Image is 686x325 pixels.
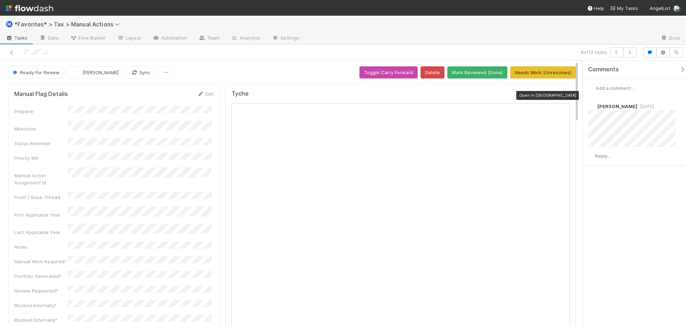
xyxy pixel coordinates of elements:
img: avatar_d45d11ee-0024-4901-936f-9df0a9cc3b4e.png [73,69,80,76]
span: [DATE] [637,104,654,109]
a: Automation [147,33,193,44]
img: avatar_37569647-1c78-4889-accf-88c08d42a236.png [673,5,680,12]
img: avatar_37569647-1c78-4889-accf-88c08d42a236.png [588,153,595,160]
img: avatar_37569647-1c78-4889-accf-88c08d42a236.png [588,85,596,92]
button: Mark Reviewed (Done) [447,66,507,78]
div: Notes [14,243,68,250]
div: Blocked Externally? [14,316,68,324]
a: Team [193,33,225,44]
h5: Tyche [232,90,249,97]
div: Manual Action Assignment Id [14,172,68,186]
button: [PERSON_NAME] [67,66,123,78]
span: Flow Builder [70,34,106,41]
button: Sync [126,66,155,78]
span: 6 of 12 tasks [581,49,607,56]
div: Portfolio Generated? [14,273,68,280]
span: Tasks [6,34,28,41]
div: Manual Work Required? [14,258,68,265]
span: [PERSON_NAME] [597,103,637,109]
div: Blocked Internally? [14,302,68,309]
span: AngelList [650,5,670,11]
a: Docs [655,33,686,44]
span: Add a comment... [596,85,634,91]
span: Reply... [595,153,611,159]
div: Priority MA [14,154,68,162]
a: My Tasks [610,5,638,12]
span: Ⓜ️ [6,21,13,27]
button: Delete [421,66,444,78]
img: logo-inverted-e16ddd16eac7371096b0.svg [6,2,53,14]
div: Status Reminder [14,140,68,147]
span: Comments [588,66,619,73]
div: Front / Slack Thread [14,194,68,201]
button: Needs Work (Unresolves) [510,66,576,78]
span: *Favorites* > Tax > Manual Actions [14,21,123,28]
h5: Manual Flag Details [14,91,68,98]
span: [PERSON_NAME] [83,70,119,75]
a: Settings [266,33,305,44]
img: avatar_37569647-1c78-4889-accf-88c08d42a236.png [588,103,595,110]
a: Layout [111,33,147,44]
div: Milestone [14,125,68,132]
a: Edit [197,91,214,97]
a: Data [34,33,64,44]
span: My Tasks [610,5,638,11]
a: Flow Builder [64,33,111,44]
a: Analytics [225,33,266,44]
div: First Applicable Year [14,211,68,218]
div: Preparer [14,108,68,115]
button: Toggle Carry Forward [359,66,418,78]
div: Review Requested? [14,287,68,294]
div: Last Applicable Year [14,229,68,236]
div: Help [587,5,604,12]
